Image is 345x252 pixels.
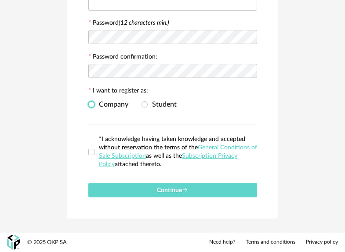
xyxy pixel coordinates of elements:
[306,239,338,246] a: Privacy policy
[88,183,257,197] button: Continue
[7,235,20,250] img: OXP
[99,145,257,159] a: General Conditions of Sale Subscription
[209,239,235,246] a: Need help?
[88,54,157,62] label: Password confirmation:
[93,20,169,26] label: Password
[88,88,148,96] label: I want to register as:
[27,239,67,246] div: © 2025 OXP SA
[119,20,169,26] i: (12 characters min.)
[94,101,128,108] span: Company
[99,153,237,167] a: Subscription Privacy Policy
[157,187,188,193] span: Continue
[246,239,295,246] a: Terms and conditions
[99,136,257,167] span: *I acknowledge having taken knowledge and accepted without reservation the terms of the as well a...
[148,101,177,108] span: Student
